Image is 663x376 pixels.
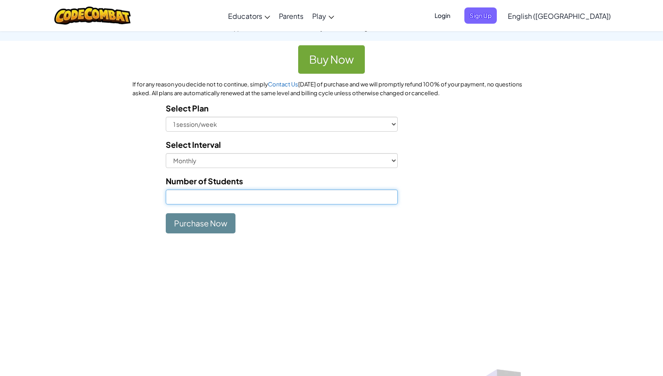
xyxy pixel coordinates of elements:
p: If for any reason you decide not to continue, simply [DATE] of purchase and we will promptly refu... [132,80,530,97]
a: English ([GEOGRAPHIC_DATA]) [503,4,615,28]
button: Buy Now [298,45,365,74]
a: Parents [274,4,308,28]
img: CodeCombat logo [54,7,131,25]
label: Select Interval [166,138,221,151]
span: English ([GEOGRAPHIC_DATA]) [508,11,611,21]
label: Number of Students [166,175,243,187]
button: Sign Up [464,7,497,24]
span: Educators [228,11,262,21]
label: Select Plan [166,102,209,115]
a: Contact Us [268,81,298,88]
a: Play [308,4,339,28]
span: Play [312,11,326,21]
button: Login [429,7,456,24]
a: Educators [224,4,274,28]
